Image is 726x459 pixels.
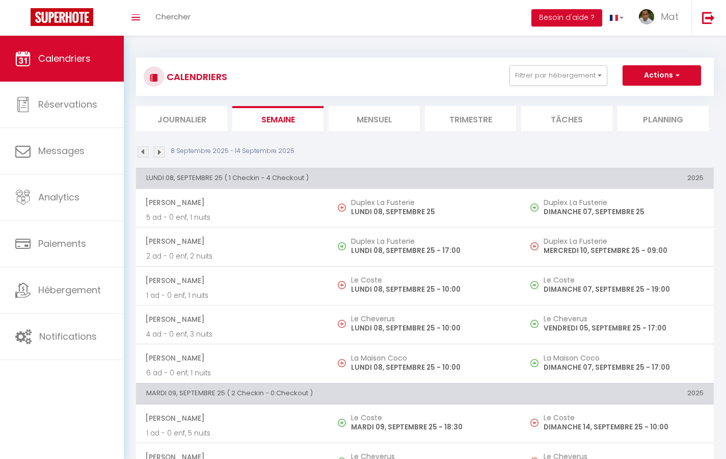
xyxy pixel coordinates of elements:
[544,207,704,217] p: DIMANCHE 07, SEPTEMBRE 25
[351,237,511,245] h5: Duplex La Fusterie
[544,323,704,334] p: VENDREDI 05, SEPTEMBRE 25 - 17:00
[509,65,607,86] button: Filtrer par hébergement
[544,284,704,295] p: DIMANCHE 07, SEPTEMBRE 25 - 19:00
[329,106,420,131] li: Mensuel
[338,203,346,212] img: NO IMAGE
[338,281,346,289] img: NO IMAGE
[425,106,516,131] li: Trimestre
[530,281,539,289] img: NO IMAGE
[8,4,39,35] button: Ouvrir le widget de chat LiveChat
[530,359,539,367] img: NO IMAGE
[164,65,227,88] h3: CALENDRIERS
[351,354,511,362] h5: La Maison Coco
[544,422,704,432] p: DIMANCHE 14, SEPTEMBRE 25 - 10:00
[351,422,511,432] p: MARDI 09, SEPTEMBRE 25 - 18:30
[145,310,318,329] span: [PERSON_NAME]
[146,290,318,301] p: 1 ad - 0 enf, 1 nuits
[351,315,511,323] h5: Le Cheverus
[338,359,346,367] img: NO IMAGE
[136,384,521,404] th: MARDI 09, SEPTEMBRE 25 ( 2 Checkin - 0 Checkout )
[544,276,704,284] h5: Le Coste
[136,106,227,131] li: Journalier
[146,329,318,340] p: 4 ad - 0 enf, 3 nuits
[351,245,511,256] p: LUNDI 08, SEPTEMBRE 25 - 17:00
[146,368,318,378] p: 6 ad - 0 enf, 1 nuits
[145,348,318,368] span: [PERSON_NAME]
[530,242,539,250] img: NO IMAGE
[38,52,91,65] span: Calendriers
[145,193,318,212] span: [PERSON_NAME]
[521,168,714,188] th: 2025
[544,354,704,362] h5: La Maison Coco
[351,276,511,284] h5: Le Coste
[31,8,93,26] img: Super Booking
[39,330,97,343] span: Notifications
[521,106,612,131] li: Tâches
[521,384,714,404] th: 2025
[338,320,346,328] img: NO IMAGE
[38,191,79,203] span: Analytics
[155,11,191,22] span: Chercher
[351,362,511,373] p: LUNDI 08, SEPTEMBRE 25 - 10:00
[145,232,318,251] span: [PERSON_NAME]
[145,271,318,290] span: [PERSON_NAME]
[530,203,539,212] img: NO IMAGE
[351,198,511,207] h5: Duplex La Fusterie
[623,65,701,86] button: Actions
[38,98,97,111] span: Réservations
[351,323,511,334] p: LUNDI 08, SEPTEMBRE 25 - 10:00
[232,106,324,131] li: Semaine
[351,414,511,422] h5: Le Coste
[544,198,704,207] h5: Duplex La Fusterie
[661,10,679,23] span: Mat
[351,207,511,217] p: LUNDI 08, SEPTEMBRE 25
[146,428,318,439] p: 1 ad - 0 enf, 5 nuits
[531,9,602,27] button: Besoin d'aide ?
[136,168,521,188] th: LUNDI 08, SEPTEMBRE 25 ( 1 Checkin - 4 Checkout )
[544,414,704,422] h5: Le Coste
[146,212,318,223] p: 5 ad - 0 enf, 1 nuits
[639,9,654,24] img: ...
[38,144,85,157] span: Messages
[351,284,511,295] p: LUNDI 08, SEPTEMBRE 25 - 10:00
[38,284,101,296] span: Hébergement
[146,251,318,262] p: 2 ad - 0 enf, 2 nuits
[544,237,704,245] h5: Duplex La Fusterie
[617,106,709,131] li: Planning
[544,315,704,323] h5: Le Cheverus
[145,409,318,428] span: [PERSON_NAME]
[38,237,86,250] span: Paiements
[171,146,294,156] p: 8 Septembre 2025 - 14 Septembre 2025
[544,245,704,256] p: MERCREDI 10, SEPTEMBRE 25 - 09:00
[702,11,715,24] img: logout
[530,320,539,328] img: NO IMAGE
[530,419,539,427] img: NO IMAGE
[544,362,704,373] p: DIMANCHE 07, SEPTEMBRE 25 - 17:00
